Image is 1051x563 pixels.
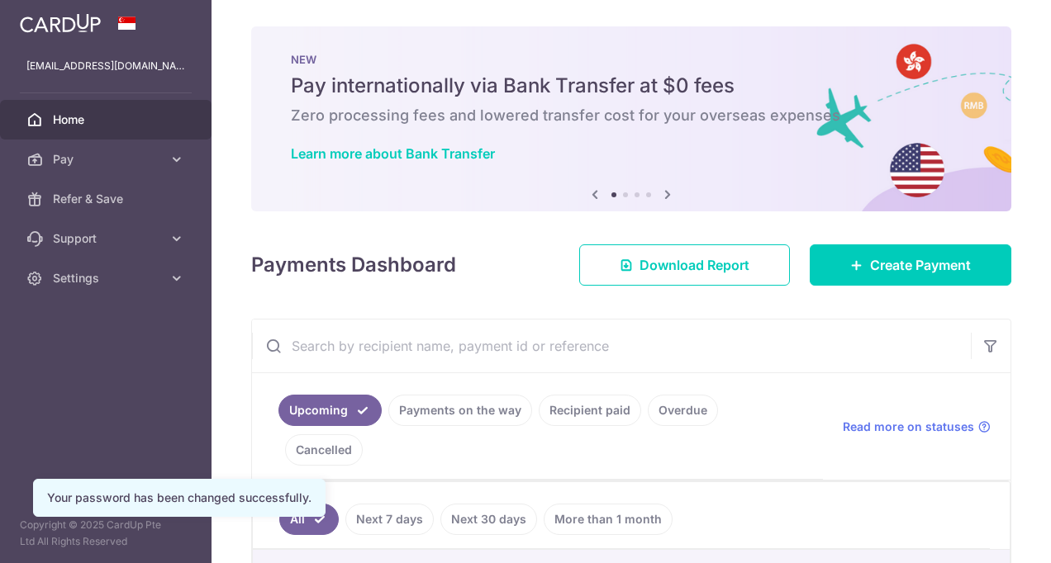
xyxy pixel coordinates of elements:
p: NEW [291,53,972,66]
a: Next 7 days [345,504,434,535]
span: Home [53,111,162,128]
span: Support [53,230,162,247]
a: All [279,504,339,535]
input: Search by recipient name, payment id or reference [252,319,971,372]
a: Payments on the way [388,395,532,426]
a: Upcoming [278,395,382,426]
span: Read more on statuses [843,419,974,435]
h6: Zero processing fees and lowered transfer cost for your overseas expenses [291,106,972,125]
span: Create Payment [870,255,971,275]
a: Create Payment [810,244,1011,286]
span: Download Report [640,255,749,275]
a: Download Report [579,244,790,286]
p: [EMAIL_ADDRESS][DOMAIN_NAME] [26,58,185,74]
a: Recipient paid [539,395,641,426]
a: Cancelled [285,434,363,466]
a: Learn more about Bank Transfer [291,145,495,162]
img: CardUp [20,13,101,33]
a: More than 1 month [544,504,673,535]
span: Refer & Save [53,191,162,207]
img: Bank transfer banner [251,26,1011,211]
div: Your password has been changed successfully. [47,490,311,506]
span: Pay [53,151,162,168]
a: Overdue [648,395,718,426]
h5: Pay internationally via Bank Transfer at $0 fees [291,73,972,99]
a: Read more on statuses [843,419,991,435]
h4: Payments Dashboard [251,250,456,280]
a: Next 30 days [440,504,537,535]
span: Settings [53,270,162,286]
